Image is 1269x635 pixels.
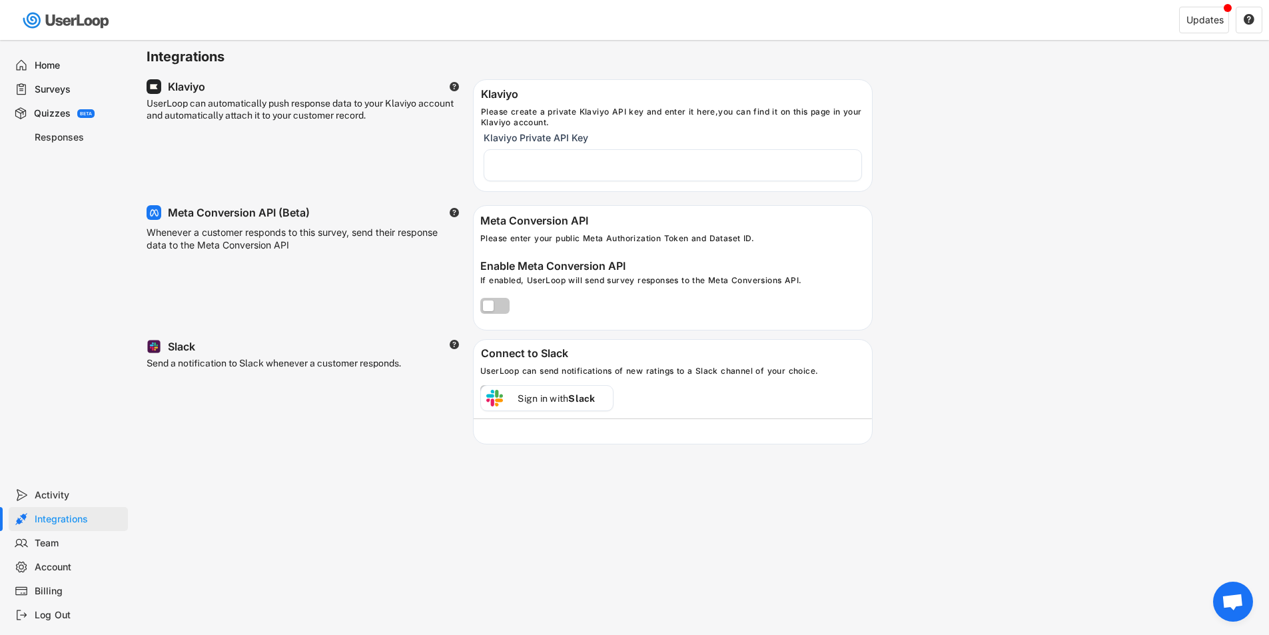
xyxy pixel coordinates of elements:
text:  [450,207,459,218]
text:  [1244,13,1254,25]
div: Account [35,561,123,574]
a: you can find it on this page in your Klaviyo account. [481,107,865,127]
div: Klaviyo Private API Key [484,132,588,144]
text:  [450,339,459,350]
div: Klaviyo [481,87,866,103]
div: Log Out [35,609,123,622]
button:  [1243,14,1255,26]
div: Team [35,537,123,550]
button:  [449,339,460,350]
div: Open chat [1213,582,1253,622]
div: Enable Meta Conversion API [480,259,872,275]
div: Responses [35,131,123,144]
div: BETA [80,111,92,116]
div: Klaviyo [168,80,205,94]
div: Quizzes [34,107,71,120]
div: UserLoop can automatically push response data to your Klaviyo account and automatically attach it... [147,97,460,145]
h6: Integrations [147,48,873,66]
button:  [449,207,460,218]
text:  [450,81,459,92]
div: Please enter your public Meta Authorization Token and Dataset ID. [480,233,866,249]
div: Send a notification to Slack whenever a customer responds. [147,357,449,387]
div: If enabled, UserLoop will send survey responses to the Meta Conversions API. [480,275,872,291]
div: Meta Conversion API (Beta) [168,206,310,220]
div: Updates [1186,15,1224,25]
div: Slack [168,340,195,354]
div: Whenever a customer responds to this survey, send their response data to the Meta Conversion API [147,227,446,257]
div: Activity [35,489,123,502]
button:  [449,81,460,92]
div: Connect to Slack [481,346,866,362]
div: Integrations [35,513,123,526]
strong: Slack [568,393,595,404]
div: Home [35,59,123,72]
div: UserLoop can send notifications of new ratings to a Slack channel of your choice. [477,366,872,376]
div: Sign in with [503,392,610,404]
div: Meta Conversion API [480,214,866,230]
img: userloop-logo-01.svg [20,7,114,34]
div: Surveys [35,83,123,96]
div: Billing [35,585,123,598]
img: slack.svg [486,390,503,406]
img: Facebook%20Logo.png [149,208,159,218]
div: Please create a private Klaviyo API key and enter it here, [481,107,866,127]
